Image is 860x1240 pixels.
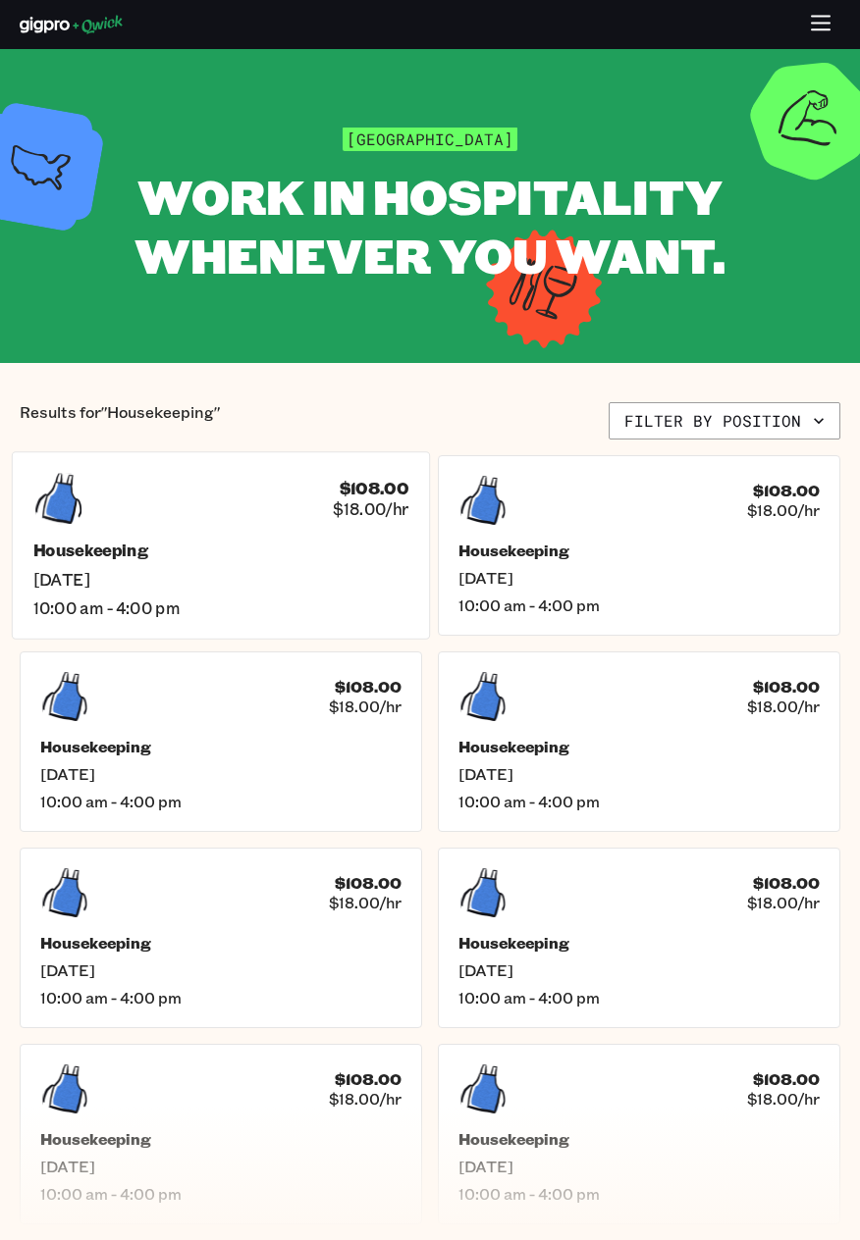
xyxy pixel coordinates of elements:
h5: Housekeeping [458,1129,820,1149]
span: $18.00/hr [747,1089,820,1109]
span: $18.00/hr [329,893,402,912]
h5: Housekeeping [458,737,820,756]
span: [DATE] [458,568,820,588]
a: $108.00$18.00/hrHousekeeping[DATE]10:00 am - 4:00 pm [438,455,840,636]
span: 10:00 am - 4:00 pm [458,988,820,1007]
h5: Housekeeping [40,737,402,756]
span: [DATE] [40,1157,402,1176]
span: $18.00/hr [329,1089,402,1109]
span: 10:00 am - 4:00 pm [40,988,402,1007]
span: 10:00 am - 4:00 pm [458,792,820,811]
a: $108.00$18.00/hrHousekeeping[DATE]10:00 am - 4:00 pm [20,848,422,1028]
h5: Housekeeping [458,541,820,560]
span: $18.00/hr [333,498,408,519]
h4: $108.00 [753,873,820,893]
p: Results for "Housekeeping" [20,402,220,439]
span: $18.00/hr [329,697,402,716]
h5: Housekeeping [33,541,409,561]
span: [DATE] [40,960,402,980]
h4: $108.00 [335,677,402,697]
span: [GEOGRAPHIC_DATA] [343,127,517,151]
span: [DATE] [40,764,402,784]
h5: Housekeeping [40,933,402,953]
h4: $108.00 [340,478,409,498]
a: $108.00$18.00/hrHousekeeping[DATE]10:00 am - 4:00 pm [438,651,840,832]
a: $108.00$18.00/hrHousekeeping[DATE]10:00 am - 4:00 pm [20,1044,422,1224]
h4: $108.00 [335,1069,402,1089]
span: [DATE] [458,764,820,784]
span: 10:00 am - 4:00 pm [458,1184,820,1204]
h5: Housekeeping [40,1129,402,1149]
a: $108.00$18.00/hrHousekeeping[DATE]10:00 am - 4:00 pm [20,651,422,832]
span: $18.00/hr [747,500,820,520]
a: $108.00$18.00/hrHousekeeping[DATE]10:00 am - 4:00 pm [438,1044,840,1224]
span: $18.00/hr [747,893,820,912]
h4: $108.00 [753,677,820,697]
span: $18.00/hr [747,697,820,716]
h5: Housekeeping [458,933,820,953]
button: Filter by position [609,402,840,439]
span: [DATE] [458,960,820,980]
span: [DATE] [33,569,409,590]
span: 10:00 am - 4:00 pm [40,792,402,811]
span: WORK IN HOSPITALITY WHENEVER YOU WANT. [134,164,726,286]
span: 10:00 am - 4:00 pm [33,597,409,618]
span: [DATE] [458,1157,820,1176]
span: 10:00 am - 4:00 pm [458,595,820,615]
a: $108.00$18.00/hrHousekeeping[DATE]10:00 am - 4:00 pm [438,848,840,1028]
h4: $108.00 [335,873,402,893]
h4: $108.00 [753,481,820,500]
a: $108.00$18.00/hrHousekeeping[DATE]10:00 am - 4:00 pm [12,451,430,639]
span: 10:00 am - 4:00 pm [40,1184,402,1204]
h4: $108.00 [753,1069,820,1089]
